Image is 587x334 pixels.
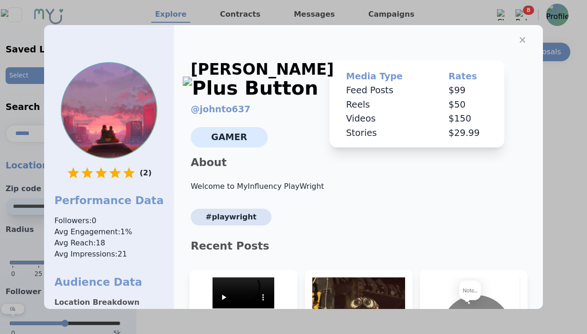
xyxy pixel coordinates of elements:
[436,112,501,126] td: $ 150
[140,166,152,180] p: ( 2 )
[62,63,156,158] img: Profile
[54,297,164,308] p: Location Breakdown
[183,155,534,170] p: About
[436,98,501,112] td: $ 50
[183,238,534,253] p: Recent Posts
[191,60,334,97] div: [PERSON_NAME]
[54,275,164,289] h1: Audience Data
[333,112,436,126] td: Videos
[436,83,501,98] td: $ 99
[183,181,534,192] p: Welcome to MyInfluency PlayWright
[54,193,164,208] h1: Performance Data
[54,226,164,238] span: Avg Engagement: 1 %
[333,98,436,112] td: Reels
[436,126,501,141] td: $ 29.99
[191,127,268,148] span: Gamer
[191,104,251,115] a: @johnto637
[333,83,436,98] td: Feed Posts
[191,209,271,225] span: #PlayWright
[436,70,501,83] th: Rates
[183,77,318,100] img: Plus Button
[54,249,164,260] span: Avg Impressions: 21
[333,126,436,141] td: Stories
[54,238,164,249] span: Avg Reach: 18
[54,215,164,226] span: Followers: 0
[333,70,436,83] th: Media Type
